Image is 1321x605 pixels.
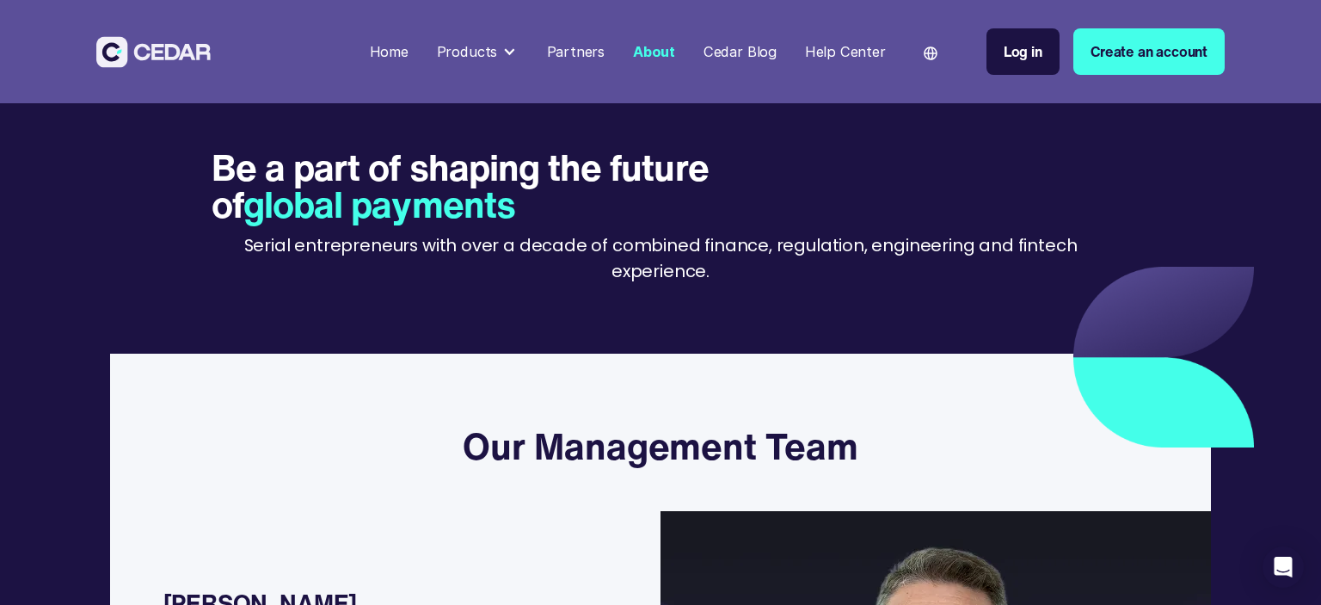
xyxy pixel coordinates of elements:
[212,233,1109,284] p: Serial entrepreneurs with over a decade of combined finance, regulation, engineering and fintech ...
[805,41,886,63] div: Help Center
[429,34,525,70] div: Products
[798,33,893,71] a: Help Center
[633,41,675,63] div: About
[362,33,415,71] a: Home
[539,33,611,71] a: Partners
[704,41,777,63] div: Cedar Blog
[212,149,751,222] h1: Be a part of shaping the future of
[547,41,605,63] div: Partners
[1004,41,1042,63] div: Log in
[437,41,498,63] div: Products
[697,33,784,71] a: Cedar Blog
[626,33,682,71] a: About
[1263,546,1304,588] div: Open Intercom Messenger
[1073,28,1225,76] a: Create an account
[986,28,1060,76] a: Log in
[463,424,858,468] h3: Our Management Team
[370,41,409,63] div: Home
[243,177,515,231] span: global payments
